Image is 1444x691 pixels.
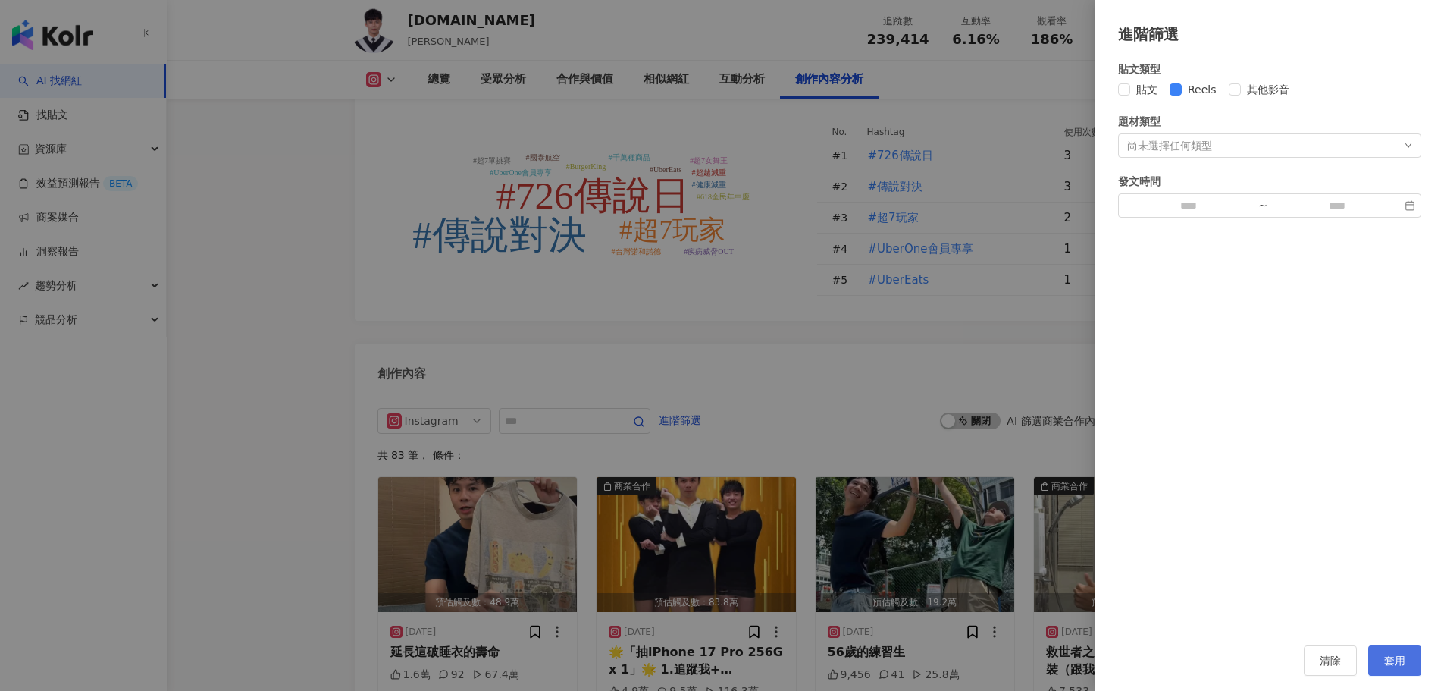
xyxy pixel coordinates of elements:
button: 套用 [1368,645,1421,676]
div: 尚未選擇任何類型 [1127,140,1212,152]
span: down [1405,142,1412,149]
span: 清除 [1320,655,1341,667]
div: 進階篩選 [1118,23,1421,46]
span: 其他影音 [1241,81,1295,98]
div: 題材類型 [1118,113,1421,130]
span: Reels [1182,81,1223,98]
span: 貼文 [1130,81,1164,98]
span: 套用 [1384,655,1405,667]
div: 發文時間 [1118,173,1421,190]
button: 清除 [1304,645,1357,676]
div: 貼文類型 [1118,61,1421,77]
div: ~ [1252,200,1273,211]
